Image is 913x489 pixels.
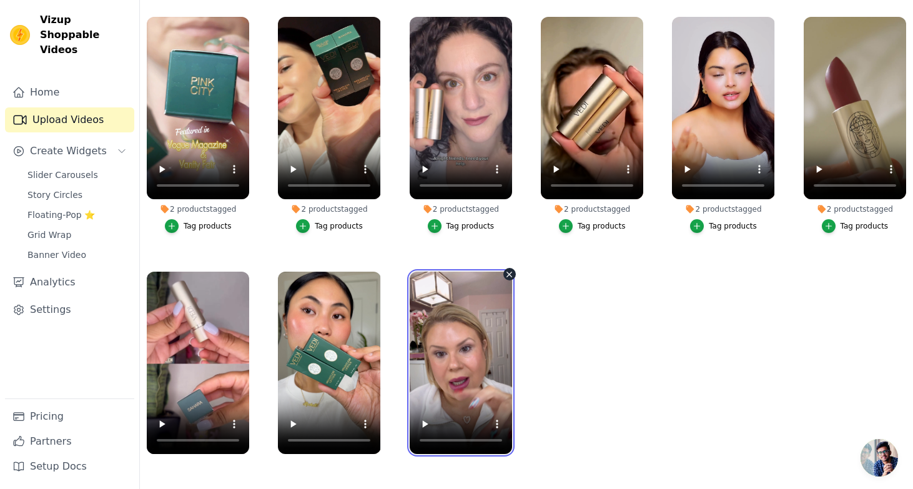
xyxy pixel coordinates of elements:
[27,249,86,261] span: Banner Video
[5,270,134,295] a: Analytics
[20,166,134,184] a: Slider Carousels
[5,297,134,322] a: Settings
[410,204,512,214] div: 2 products tagged
[27,229,71,241] span: Grid Wrap
[559,219,626,233] button: Tag products
[27,169,98,181] span: Slider Carousels
[20,226,134,244] a: Grid Wrap
[40,12,129,57] span: Vizup Shoppable Videos
[690,219,757,233] button: Tag products
[841,221,889,231] div: Tag products
[672,204,774,214] div: 2 products tagged
[804,204,906,214] div: 2 products tagged
[278,204,380,214] div: 2 products tagged
[578,221,626,231] div: Tag products
[5,139,134,164] button: Create Widgets
[30,144,107,159] span: Create Widgets
[5,80,134,105] a: Home
[315,221,363,231] div: Tag products
[709,221,757,231] div: Tag products
[27,209,95,221] span: Floating-Pop ⭐
[822,219,889,233] button: Tag products
[503,268,516,280] button: Video Delete
[5,454,134,479] a: Setup Docs
[20,246,134,264] a: Banner Video
[27,189,82,201] span: Story Circles
[296,219,363,233] button: Tag products
[20,186,134,204] a: Story Circles
[861,439,898,477] a: Open chat
[447,221,495,231] div: Tag products
[541,204,643,214] div: 2 products tagged
[165,219,232,233] button: Tag products
[5,107,134,132] a: Upload Videos
[5,429,134,454] a: Partners
[428,219,495,233] button: Tag products
[184,221,232,231] div: Tag products
[147,204,249,214] div: 2 products tagged
[20,206,134,224] a: Floating-Pop ⭐
[10,25,30,45] img: Vizup
[5,404,134,429] a: Pricing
